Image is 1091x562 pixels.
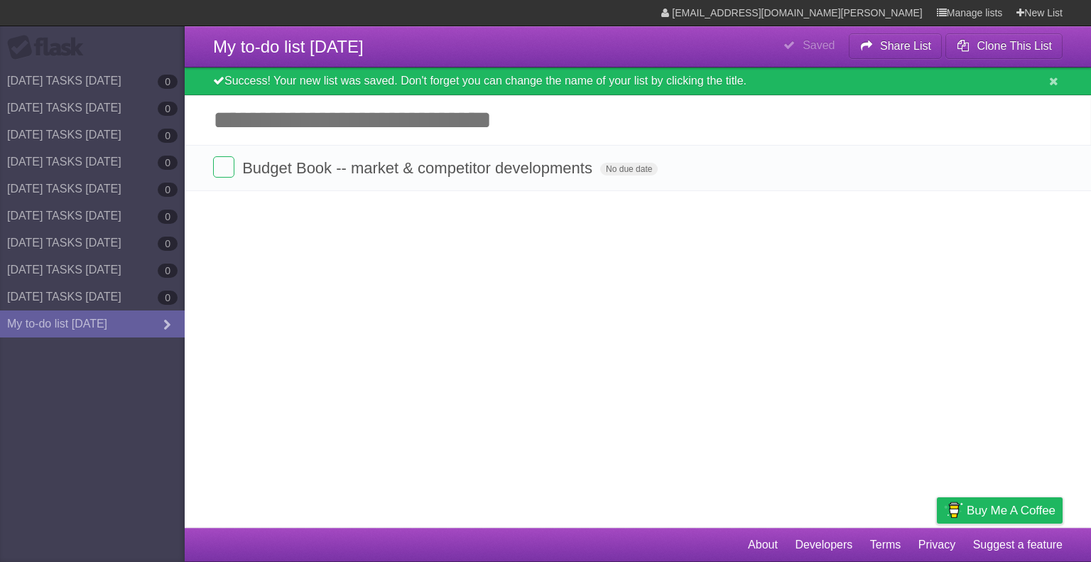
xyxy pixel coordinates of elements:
[600,163,658,175] span: No due date
[185,67,1091,95] div: Success! Your new list was saved. Don't forget you can change the name of your list by clicking t...
[158,210,178,224] b: 0
[945,33,1063,59] button: Clone This List
[918,531,955,558] a: Privacy
[158,183,178,197] b: 0
[973,531,1063,558] a: Suggest a feature
[880,40,931,52] b: Share List
[944,498,963,522] img: Buy me a coffee
[937,497,1063,524] a: Buy me a coffee
[748,531,778,558] a: About
[158,156,178,170] b: 0
[7,35,92,60] div: Flask
[158,237,178,251] b: 0
[213,156,234,178] label: Done
[803,39,835,51] b: Saved
[158,129,178,143] b: 0
[967,498,1055,523] span: Buy me a coffee
[158,291,178,305] b: 0
[849,33,943,59] button: Share List
[795,531,852,558] a: Developers
[977,40,1052,52] b: Clone This List
[158,264,178,278] b: 0
[213,37,364,56] span: My to-do list [DATE]
[870,531,901,558] a: Terms
[242,159,596,177] span: Budget Book -- market & competitor developments
[158,102,178,116] b: 0
[158,75,178,89] b: 0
